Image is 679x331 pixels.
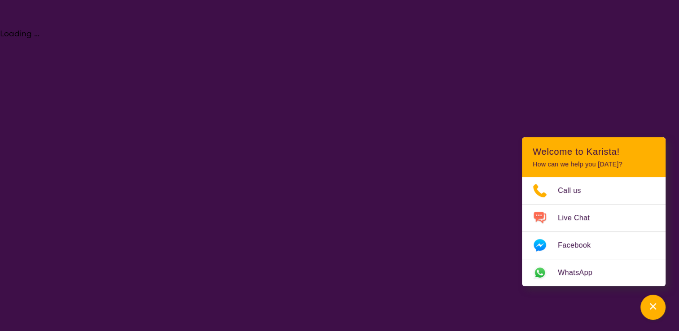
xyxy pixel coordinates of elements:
span: Facebook [558,239,601,252]
div: Channel Menu [522,137,666,286]
ul: Choose channel [522,177,666,286]
span: Call us [558,184,592,197]
a: Web link opens in a new tab. [522,259,666,286]
p: How can we help you [DATE]? [533,161,655,168]
button: Channel Menu [640,295,666,320]
span: WhatsApp [558,266,603,279]
h2: Welcome to Karista! [533,146,655,157]
span: Live Chat [558,211,600,225]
